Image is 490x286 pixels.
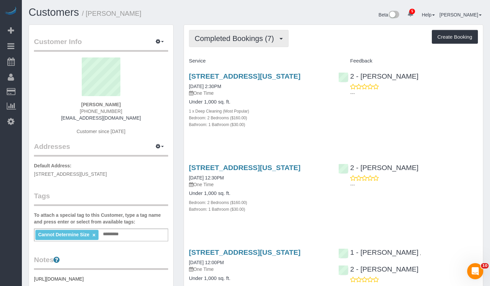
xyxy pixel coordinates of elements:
a: 2 - [PERSON_NAME] [338,265,418,273]
h4: Under 1,000 sq. ft. [189,99,329,105]
a: × [92,232,96,238]
p: One Time [189,90,329,96]
small: Bedroom: 2 Bedrooms ($160.00) [189,116,247,120]
iframe: Intercom live chat [467,263,483,279]
button: Create Booking [432,30,478,44]
a: 5 [404,7,417,22]
a: [EMAIL_ADDRESS][DOMAIN_NAME] [61,115,141,121]
span: 10 [481,263,489,269]
span: [STREET_ADDRESS][US_STATE] [34,171,107,177]
p: One Time [189,266,329,273]
legend: Notes [34,255,168,270]
a: [STREET_ADDRESS][US_STATE] [189,72,301,80]
iframe: Intercom notifications message [355,221,490,268]
span: Completed Bookings (7) [195,34,277,43]
small: Bedroom: 2 Bedrooms ($160.00) [189,200,247,205]
span: [PHONE_NUMBER] [80,109,122,114]
small: Bathroom: 1 Bathroom ($30.00) [189,207,245,212]
legend: Tags [34,191,168,206]
span: Cannot Determine Size [38,232,89,237]
label: Default Address: [34,162,72,169]
p: --- [350,90,478,97]
a: [STREET_ADDRESS][US_STATE] [189,248,301,256]
small: 1 x Deep Cleaning (Most Popular) [189,109,249,114]
a: [DATE] 2:30PM [189,84,221,89]
strong: [PERSON_NAME] [81,102,121,107]
a: Beta [379,12,400,17]
a: [PERSON_NAME] [440,12,482,17]
span: Customer since [DATE] [77,129,125,134]
small: / [PERSON_NAME] [82,10,142,17]
img: Automaid Logo [4,7,17,16]
p: --- [350,181,478,188]
h4: Service [189,58,329,64]
label: To attach a special tag to this Customer, type a tag name and press enter or select from availabl... [34,212,168,225]
legend: Customer Info [34,37,168,52]
button: Completed Bookings (7) [189,30,289,47]
a: [DATE] 12:30PM [189,175,224,180]
a: Help [422,12,435,17]
h4: Under 1,000 sq. ft. [189,191,329,196]
h4: Feedback [338,58,478,64]
img: New interface [388,11,399,19]
small: Bathroom: 1 Bathroom ($30.00) [189,122,245,127]
a: [DATE] 12:00PM [189,260,224,265]
h4: Under 1,000 sq. ft. [189,276,329,281]
a: 2 - [PERSON_NAME] [338,72,418,80]
p: One Time [189,181,329,188]
a: [STREET_ADDRESS][US_STATE] [189,164,301,171]
a: 2 - [PERSON_NAME] [338,164,418,171]
a: Customers [29,6,79,18]
span: 5 [409,9,415,14]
